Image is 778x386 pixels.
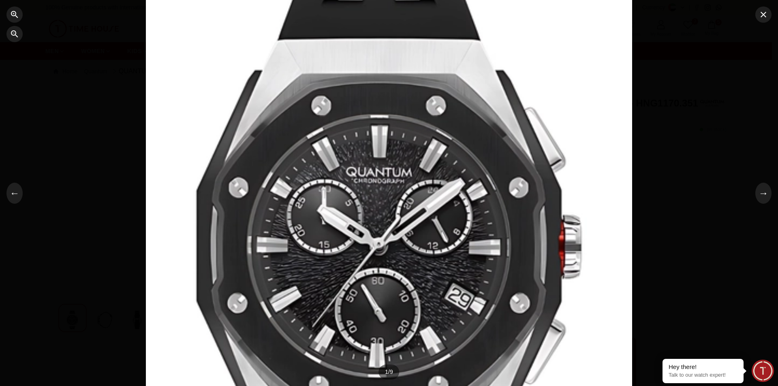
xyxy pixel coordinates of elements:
[378,365,399,380] div: 1 / 9
[669,372,737,379] p: Talk to our watch expert!
[755,183,772,204] button: →
[752,360,774,382] div: Chat Widget
[6,183,23,204] button: ←
[669,363,737,371] div: Hey there!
